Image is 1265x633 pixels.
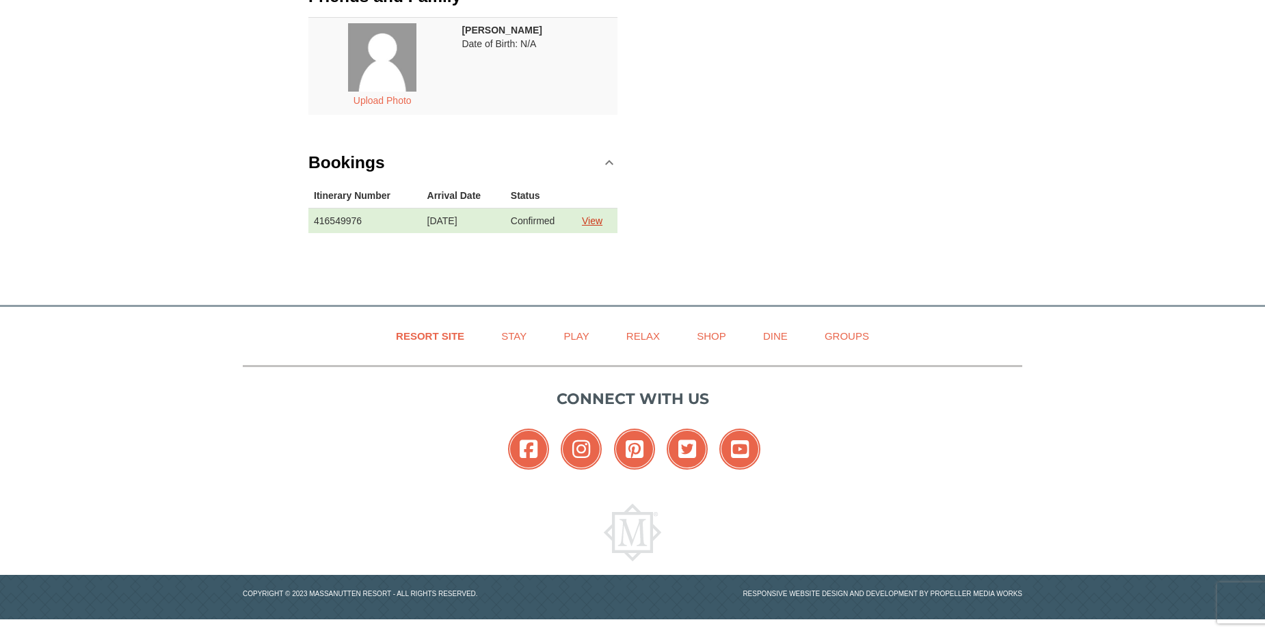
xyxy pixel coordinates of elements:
[456,17,617,115] td: Date of Birth: N/A
[308,149,385,176] h3: Bookings
[546,321,606,351] a: Play
[604,504,661,561] img: Massanutten Resort Logo
[308,183,422,208] th: Itinerary Number
[346,92,419,109] button: Upload Photo
[680,321,743,351] a: Shop
[422,208,505,233] td: [DATE]
[308,142,617,183] a: Bookings
[582,215,602,226] a: View
[308,208,422,233] td: 416549976
[505,208,576,233] td: Confirmed
[243,388,1022,410] p: Connect with us
[808,321,886,351] a: Groups
[743,590,1022,597] a: Responsive website design and development by Propeller Media Works
[232,589,632,599] p: Copyright © 2023 Massanutten Resort - All Rights Reserved.
[348,23,416,92] img: placeholder.jpg
[379,321,481,351] a: Resort Site
[505,183,576,208] th: Status
[609,321,677,351] a: Relax
[746,321,805,351] a: Dine
[484,321,544,351] a: Stay
[422,183,505,208] th: Arrival Date
[462,25,542,36] strong: [PERSON_NAME]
